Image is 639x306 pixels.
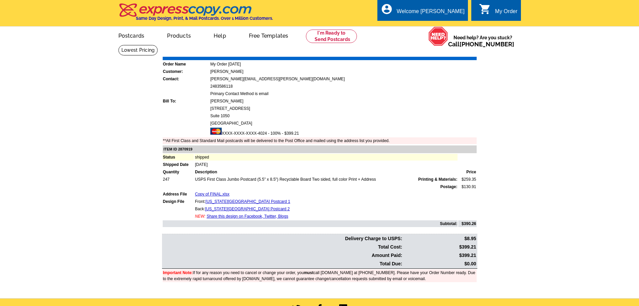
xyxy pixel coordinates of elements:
td: [PERSON_NAME] [210,68,477,75]
td: ITEM ID 2870919 [163,145,477,153]
td: $399.21 [403,252,476,259]
td: XXXX-XXXX-XXXX-4024 - 100% - $399.21 [210,127,477,137]
a: Postcards [108,27,155,43]
td: Price [458,169,476,175]
a: shopping_cart My Order [479,7,518,16]
font: Important Note: [163,270,193,275]
td: Suite 1050 [210,113,477,119]
td: 247 [163,176,194,183]
td: 2483586118 [210,83,477,90]
td: Address File [163,191,194,198]
td: **All First Class and Standard Mail postcards will be delivered to the Post Office and mailed usi... [163,137,477,144]
a: Share this design on Facebook, Twitter, Blogs [207,214,288,219]
td: [GEOGRAPHIC_DATA] [210,120,477,127]
a: Help [203,27,237,43]
td: My Order [DATE] [210,61,477,68]
td: Status [163,154,194,161]
td: Total Cost: [163,243,403,251]
td: Description [195,169,458,175]
img: help [428,27,448,46]
td: $8.95 [403,235,476,243]
td: $399.21 [403,243,476,251]
a: Copy of FINAL.xlsx [195,192,229,196]
td: Quantity [163,169,194,175]
span: NEW: [195,214,205,219]
span: Need help? Are you stuck? [448,34,518,48]
td: Contact: [163,76,209,82]
td: USPS First Class Jumbo Postcard (5.5" x 8.5") Recyclable Board Two sided, full color Print + Address [195,176,458,183]
td: Front: [195,198,458,205]
h4: Same Day Design, Print, & Mail Postcards. Over 1 Million Customers. [136,16,273,21]
td: $0.00 [403,260,476,268]
a: Same Day Design, Print, & Mail Postcards. Over 1 Million Customers. [118,8,273,21]
td: [PERSON_NAME] [210,98,477,104]
div: Welcome [PERSON_NAME] [397,8,465,18]
td: Subtotal: [163,220,458,227]
b: must [304,270,314,275]
td: Amount Paid: [163,252,403,259]
div: My Order [495,8,518,18]
td: Primary Contact Method is email [210,90,477,97]
td: $390.26 [458,220,476,227]
img: mast.gif [210,128,222,135]
td: $259.35 [458,176,476,183]
a: [PHONE_NUMBER] [460,41,514,48]
a: Free Templates [238,27,299,43]
td: Shipped Date [163,161,194,168]
td: shipped [195,154,458,161]
a: [US_STATE][GEOGRAPHIC_DATA] Postcard 1 [206,199,290,204]
td: Bill To: [163,98,209,104]
span: Printing & Materials: [418,176,458,182]
i: shopping_cart [479,3,491,15]
a: Products [156,27,202,43]
td: [STREET_ADDRESS] [210,105,477,112]
td: Delivery Charge to USPS: [163,235,403,243]
td: Order Name [163,61,209,68]
td: Customer: [163,68,209,75]
span: Call [448,41,514,48]
td: If for any reason you need to cancel or change your order, you call [DOMAIN_NAME] at [PHONE_NUMBE... [163,269,477,282]
strong: Postage: [440,184,458,189]
a: [US_STATE][GEOGRAPHIC_DATA] Postcard 2 [205,207,290,211]
td: [DATE] [195,161,458,168]
i: account_circle [381,3,393,15]
td: Design File [163,198,194,205]
td: [PERSON_NAME][EMAIL_ADDRESS][PERSON_NAME][DOMAIN_NAME] [210,76,477,82]
td: Total Due: [163,260,403,268]
td: Back: [195,206,458,212]
td: $130.91 [458,183,476,190]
